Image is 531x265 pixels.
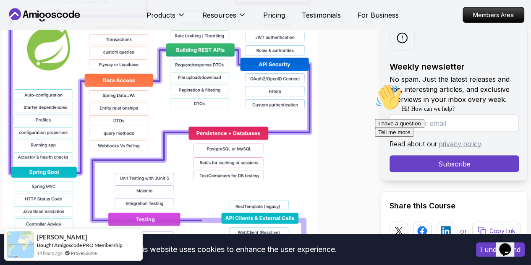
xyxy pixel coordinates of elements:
[37,234,87,241] span: [PERSON_NAME]
[37,249,63,257] span: 14 hours ago
[3,3,154,56] div: 👋Hi! How can we help?I have a questionTell me more
[146,10,175,20] p: Products
[489,227,515,235] p: Copy link
[3,3,30,30] img: :wave:
[390,61,519,73] h2: Weekly newsletter
[54,242,123,248] a: Amigoscode PRO Membership
[472,222,521,240] button: Copy link
[7,231,34,258] img: provesource social proof notification image
[37,242,53,248] span: Bought
[263,10,285,20] a: Pricing
[6,240,463,259] div: This website uses cookies to enhance the user experience.
[390,74,519,104] p: No spam. Just the latest releases and tips, interesting articles, and exclusive interviews in you...
[463,8,524,23] p: Members Area
[3,39,53,47] button: I have a question
[146,10,186,27] button: Products
[358,10,399,20] a: For Business
[371,81,523,227] iframe: chat widget
[496,231,523,257] iframe: chat widget
[202,10,246,27] button: Resources
[302,10,341,20] a: Testimonials
[202,10,236,20] p: Resources
[463,7,524,23] a: Members Area
[3,47,42,56] button: Tell me more
[476,242,525,257] button: Accept cookies
[3,25,83,31] span: Hi! How can we help?
[460,226,467,236] p: or
[71,249,97,257] a: ProveSource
